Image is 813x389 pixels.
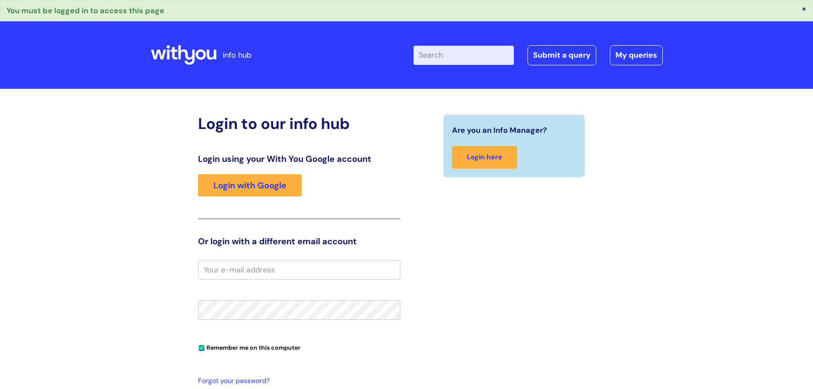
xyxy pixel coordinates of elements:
[198,236,400,246] h3: Or login with a different email account
[198,260,400,280] input: Your e-mail address
[414,46,514,64] input: Search
[527,45,596,65] a: Submit a query
[198,375,396,387] a: Forgot your password?
[801,5,807,12] button: ×
[452,123,547,137] span: Are you an Info Manager?
[198,174,302,196] a: Login with Google
[198,342,300,351] label: Remember me on this computer
[610,45,663,65] a: My queries
[223,48,251,62] p: info hub
[198,154,400,164] h3: Login using your With You Google account
[198,114,400,133] h2: Login to our info hub
[198,340,400,354] div: You can uncheck this option if you're logging in from a shared device
[199,345,204,351] input: Remember me on this computer
[452,146,517,169] a: Login here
